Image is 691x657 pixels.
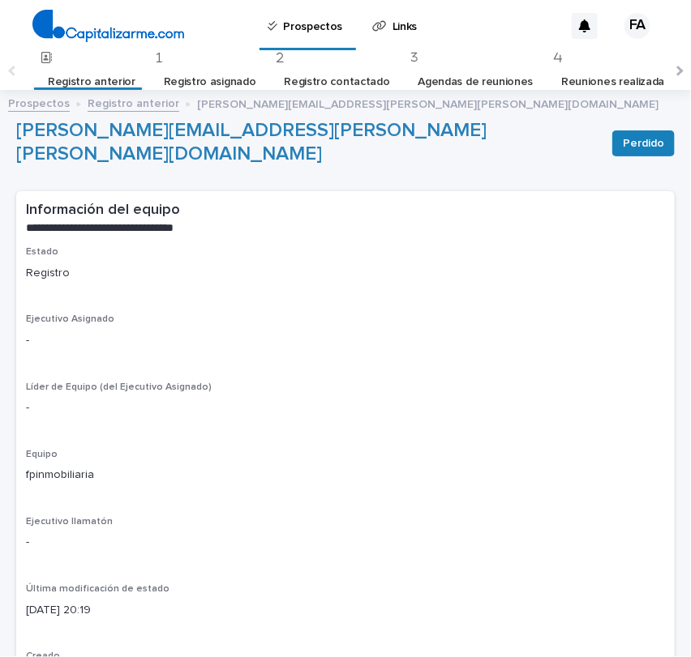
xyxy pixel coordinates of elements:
[26,450,58,459] font: Equipo
[612,130,675,156] button: Perdido
[164,76,256,87] font: Registro asignado
[26,382,212,392] font: Líder de Equipo (del Ejecutivo Asignado)
[88,98,179,109] font: Registro anterior
[629,18,646,32] font: FA
[26,536,29,548] font: -
[26,402,29,413] font: -
[418,63,534,101] a: Agendas de reuniones
[418,76,534,87] font: Agendas de reuniones
[284,63,389,101] a: Registro contactado
[8,93,70,112] a: Prospectos
[32,10,184,42] img: 4arMvv9wSvmHTHbXwTim
[26,247,58,257] font: Estado
[26,203,180,217] font: Información del equipo
[197,99,659,110] font: [PERSON_NAME][EMAIL_ADDRESS][PERSON_NAME][PERSON_NAME][DOMAIN_NAME]
[26,335,29,346] font: -
[48,76,135,87] font: Registro anterior
[26,517,113,527] font: Ejecutivo llamatón
[26,604,91,616] font: [DATE] 20:19
[623,138,664,149] font: Perdido
[284,76,389,87] font: Registro contactado
[26,314,114,324] font: Ejecutivo Asignado
[8,98,70,109] font: Prospectos
[16,121,487,164] a: [PERSON_NAME][EMAIL_ADDRESS][PERSON_NAME][PERSON_NAME][DOMAIN_NAME]
[88,93,179,112] a: Registro anterior
[561,76,670,87] font: Reuniones realizadas
[26,584,170,594] font: Última modificación de estado
[561,63,670,101] a: Reuniones realizadas
[26,267,70,279] font: Registro
[164,63,256,101] a: Registro asignado
[48,63,135,101] a: Registro anterior
[26,469,94,480] font: fpinmobiliaria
